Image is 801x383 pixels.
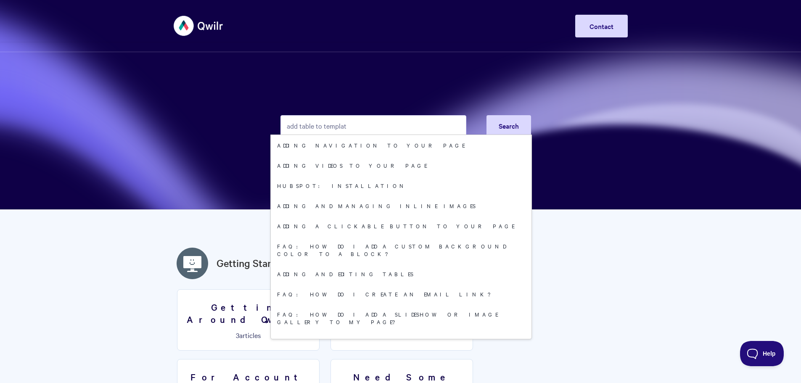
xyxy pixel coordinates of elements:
[236,330,239,340] span: 3
[271,195,531,216] a: Adding and managing inline images
[177,289,320,351] a: Getting Around Qwilr 3articles
[575,15,628,37] a: Contact
[271,236,531,264] a: FAQ: How do I add a custom background color to a block?
[271,332,531,352] a: Changing Your Quote Currency
[271,155,531,175] a: Adding Videos to your Page
[499,121,519,130] span: Search
[271,264,531,284] a: Adding and editing tables
[182,331,314,339] p: articles
[182,301,314,325] h3: Getting Around Qwilr
[740,341,784,366] iframe: Toggle Customer Support
[174,10,224,42] img: Qwilr Help Center
[271,175,531,195] a: HubSpot: Installation
[271,216,531,236] a: Adding a Clickable Button to your Page
[271,304,531,332] a: FAQ: How do I add a slideshow or image gallery to my page?
[280,115,466,136] input: Search the knowledge base
[486,115,531,136] button: Search
[217,256,286,271] a: Getting Started
[271,284,531,304] a: FAQ: How do I create an email link?
[271,135,531,155] a: Adding Navigation to your Page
